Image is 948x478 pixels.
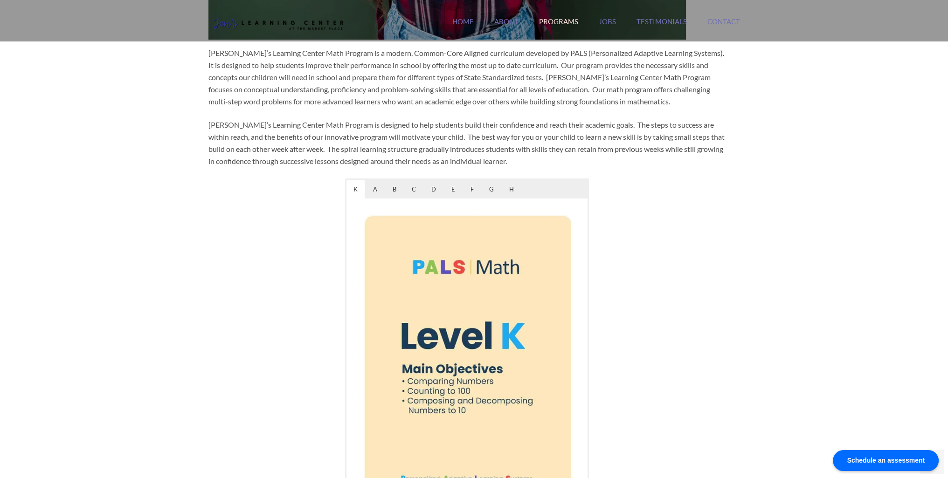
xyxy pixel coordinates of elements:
div: Schedule an assessment [833,450,939,471]
a: Home [452,17,474,37]
a: Testimonials [637,17,687,37]
span: D [424,180,443,198]
span: B [386,180,403,198]
span: K [346,180,365,198]
p: [PERSON_NAME]’s Learning Center Math Program is a modern, Common-Core Aligned curriculum develope... [208,47,726,108]
p: [PERSON_NAME]’s Learning Center Math Program is designed to help students build their confidence ... [208,119,726,167]
span: H [502,180,521,198]
a: Contact [707,17,740,37]
img: Jen's Learning Center Logo Transparent [208,10,348,38]
span: A [366,180,384,198]
span: F [464,180,481,198]
span: G [482,180,501,198]
a: Jobs [599,17,616,37]
span: C [405,180,423,198]
a: About [494,17,519,37]
span: E [444,180,462,198]
a: Programs [539,17,578,37]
